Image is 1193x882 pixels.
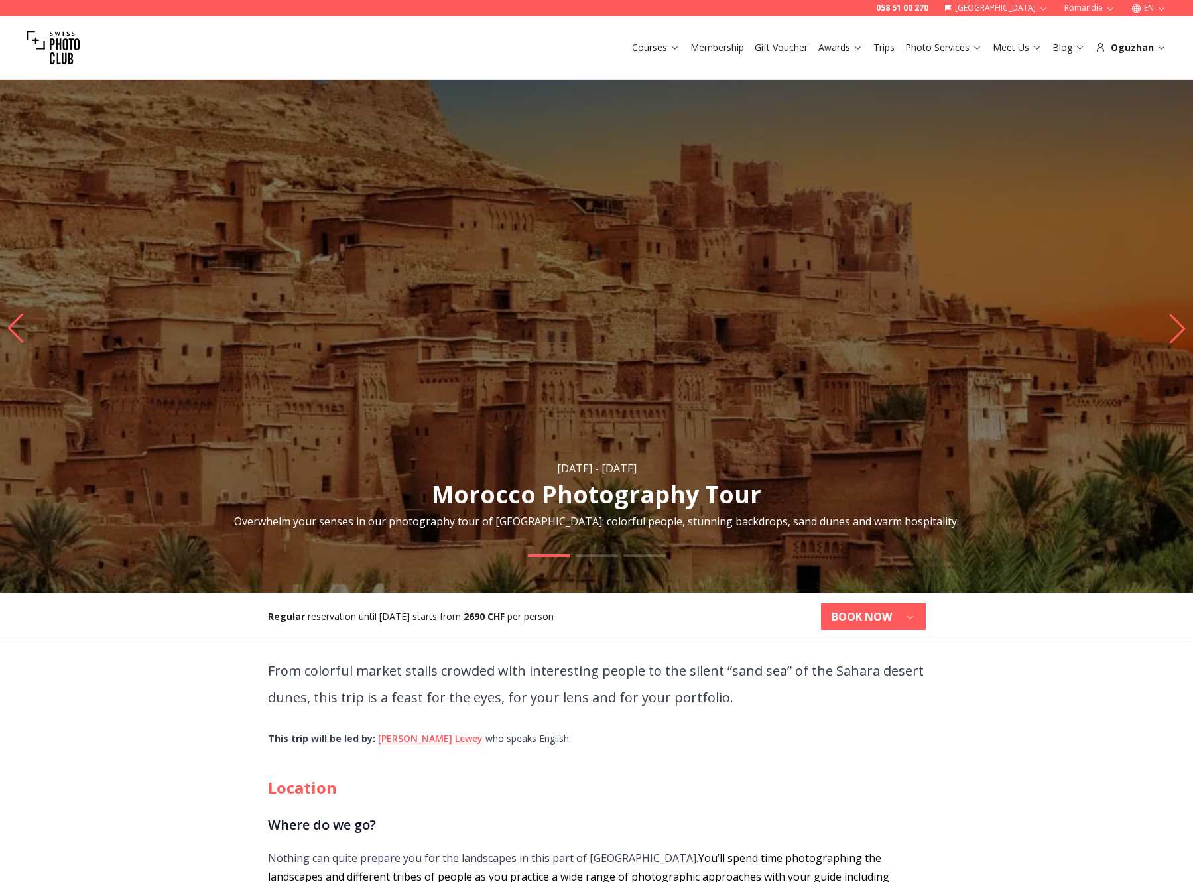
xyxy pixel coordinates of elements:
a: Gift Voucher [755,41,808,54]
div: who speaks English [268,732,926,745]
a: Meet Us [993,41,1042,54]
button: Courses [627,38,685,57]
a: Courses [632,41,680,54]
b: Regular [268,610,305,623]
p: From colorful market stalls crowded with interesting people to the silent “sand sea” of the Sahar... [268,658,926,711]
a: Membership [690,41,744,54]
a: Photo Services [905,41,982,54]
button: Membership [685,38,749,57]
b: 2690 CHF [464,610,505,623]
button: Blog [1047,38,1090,57]
button: Meet Us [987,38,1047,57]
a: Awards [818,41,863,54]
div: Oguzhan [1096,41,1166,54]
a: 058 51 00 270 [876,3,928,13]
img: Swiss photo club [27,21,80,74]
a: [PERSON_NAME] Lewey [378,732,483,745]
button: Gift Voucher [749,38,813,57]
span: reservation until [DATE] starts from [308,610,461,623]
a: Trips [873,41,895,54]
div: [DATE] - [DATE] [557,460,637,476]
h1: Morocco Photography Tour [432,481,761,508]
button: Awards [813,38,868,57]
a: Blog [1052,41,1085,54]
button: Photo Services [900,38,987,57]
h3: Where do we go? [268,814,926,836]
b: BOOK NOW [832,609,892,625]
h2: Location [268,777,926,798]
b: This trip will be led by : [268,732,375,745]
button: BOOK NOW [821,603,926,630]
span: per person [507,610,554,623]
button: Trips [868,38,900,57]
